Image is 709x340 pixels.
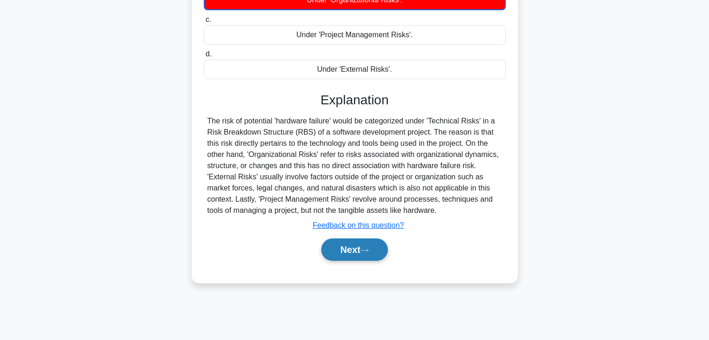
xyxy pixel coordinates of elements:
div: The risk of potential 'hardware failure' would be categorized under 'Technical Risks' in a Risk B... [207,116,502,216]
span: c. [206,15,211,23]
div: Under 'External Risks'. [204,60,506,79]
span: d. [206,50,212,58]
h3: Explanation [209,92,500,108]
div: Under 'Project Management Risks'. [204,25,506,45]
button: Next [321,238,388,261]
a: Feedback on this question? [313,221,404,229]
